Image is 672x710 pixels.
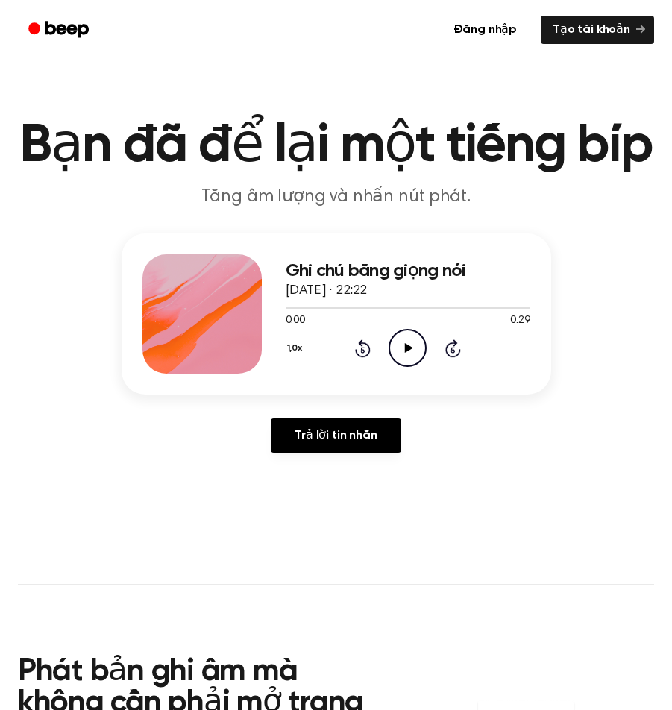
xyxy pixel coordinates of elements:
[541,16,654,44] a: Tạo tài khoản
[19,119,653,173] font: Bạn đã để lại một tiếng bíp
[201,188,470,206] font: Tăng âm lượng và nhấn nút phát.
[439,13,533,47] a: Đăng nhập
[286,262,466,280] font: Ghi chú bằng giọng nói
[295,430,377,442] font: Trả lời tin nhắn
[286,315,305,326] font: 0:00
[553,24,630,36] font: Tạo tài khoản
[271,418,401,453] a: Trả lời tin nhắn
[510,315,530,326] font: 0:29
[453,24,518,36] font: Đăng nhập
[286,284,368,298] font: [DATE] · 22:22
[286,336,308,361] button: 1,0x
[18,16,102,45] a: Tiếng bíp
[287,344,302,353] font: 1,0x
